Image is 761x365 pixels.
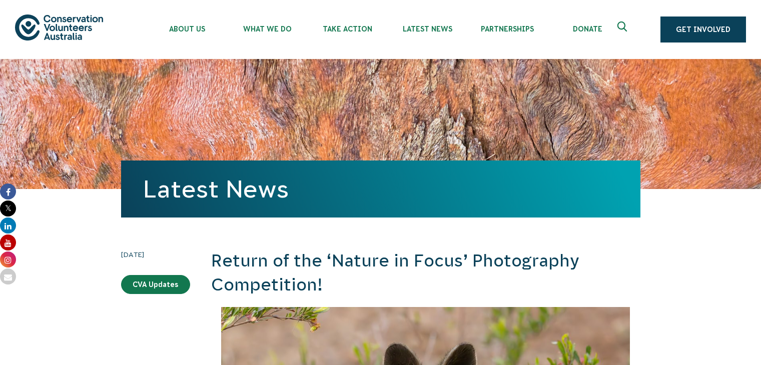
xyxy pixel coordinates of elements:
span: What We Do [227,25,307,33]
span: Take Action [307,25,387,33]
img: logo.svg [15,14,103,40]
time: [DATE] [121,249,190,260]
span: About Us [147,25,227,33]
span: Donate [547,25,627,33]
a: Get Involved [660,16,746,42]
h2: Return of the ‘Nature in Focus’ Photography Competition! [211,249,640,296]
a: Latest News [143,175,289,202]
span: Expand search box [617,21,630,37]
button: Expand search box Close search box [611,17,635,41]
a: CVA Updates [121,275,190,294]
span: Latest News [387,25,467,33]
span: Partnerships [467,25,547,33]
